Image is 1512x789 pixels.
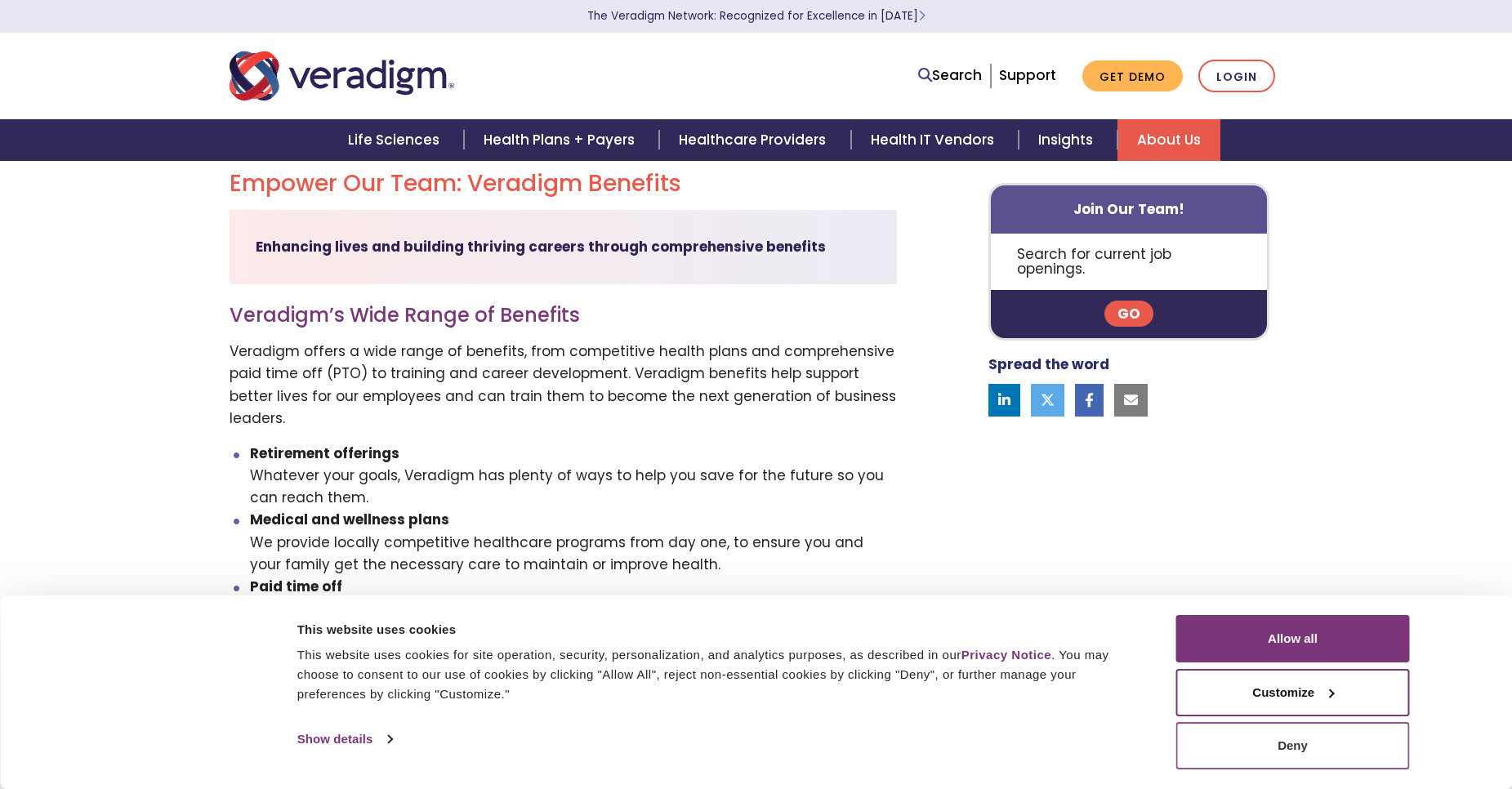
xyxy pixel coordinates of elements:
[230,304,897,328] h3: Veradigm’s Wide Range of Benefits
[918,65,982,87] a: Search
[999,65,1056,85] a: Support
[464,119,659,161] a: Health Plans + Payers
[230,341,897,430] p: Veradigm offers a wide range of benefits, from competitive health plans and comprehensive paid ti...
[250,509,897,576] li: We provide locally competitive healthcare programs from day one, to ensure you and your family ge...
[230,49,454,103] img: Veradigm logo
[587,8,925,24] a: The Veradigm Network: Recognized for Excellence in [DATE]Learn More
[988,354,1109,374] strong: Spread the word
[250,577,342,596] strong: Paid time off
[328,119,464,161] a: Life Sciences
[1019,119,1117,161] a: Insights
[250,576,897,665] li: Along with paid holidays, Veradigm offers employees paid sick leave, set mental health recharge d...
[250,443,897,510] li: Whatever your goals, Veradigm has plenty of ways to help you save for the future so you can reach...
[1176,722,1410,769] button: Deny
[1082,60,1183,92] a: Get Demo
[230,170,897,198] h2: Empower Our Team: Veradigm Benefits
[1176,615,1410,662] button: Allow all
[297,620,1140,640] div: This website uses cookies
[991,234,1268,290] p: Search for current job openings.
[1117,119,1220,161] a: About Us
[851,119,1019,161] a: Health IT Vendors
[297,727,392,751] a: Show details
[918,8,925,24] span: Learn More
[1073,199,1184,219] strong: Join Our Team!
[1104,301,1153,327] a: Go
[961,648,1051,662] a: Privacy Notice
[250,444,399,463] strong: Retirement offerings
[250,510,449,529] strong: Medical and wellness plans
[256,237,826,256] strong: Enhancing lives and building thriving careers through comprehensive benefits
[1176,669,1410,716] button: Customize
[659,119,850,161] a: Healthcare Providers
[297,645,1140,704] div: This website uses cookies for site operation, security, personalization, and analytics purposes, ...
[1198,60,1275,93] a: Login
